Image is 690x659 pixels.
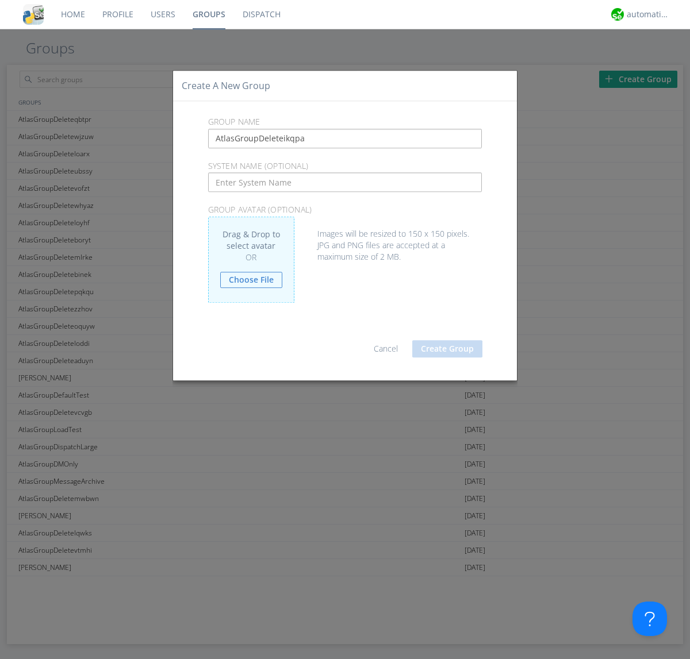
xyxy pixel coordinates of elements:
div: Images will be resized to 150 x 150 pixels. JPG and PNG files are accepted at a maximum size of 2... [208,217,482,263]
img: cddb5a64eb264b2086981ab96f4c1ba7 [23,4,44,25]
button: Create Group [412,340,482,357]
img: d2d01cd9b4174d08988066c6d424eccd [611,8,624,21]
p: Group Name [200,116,491,129]
a: Cancel [374,343,398,354]
input: Enter System Name [208,172,482,192]
a: Choose File [220,272,282,288]
div: Drag & Drop to select avatar [208,217,294,303]
div: OR [220,252,282,263]
p: Group Avatar (optional) [200,203,491,216]
p: System Name (optional) [200,160,491,172]
div: automation+atlas [627,9,670,20]
input: Enter Group Name [208,129,482,148]
h4: Create a New Group [182,79,270,93]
